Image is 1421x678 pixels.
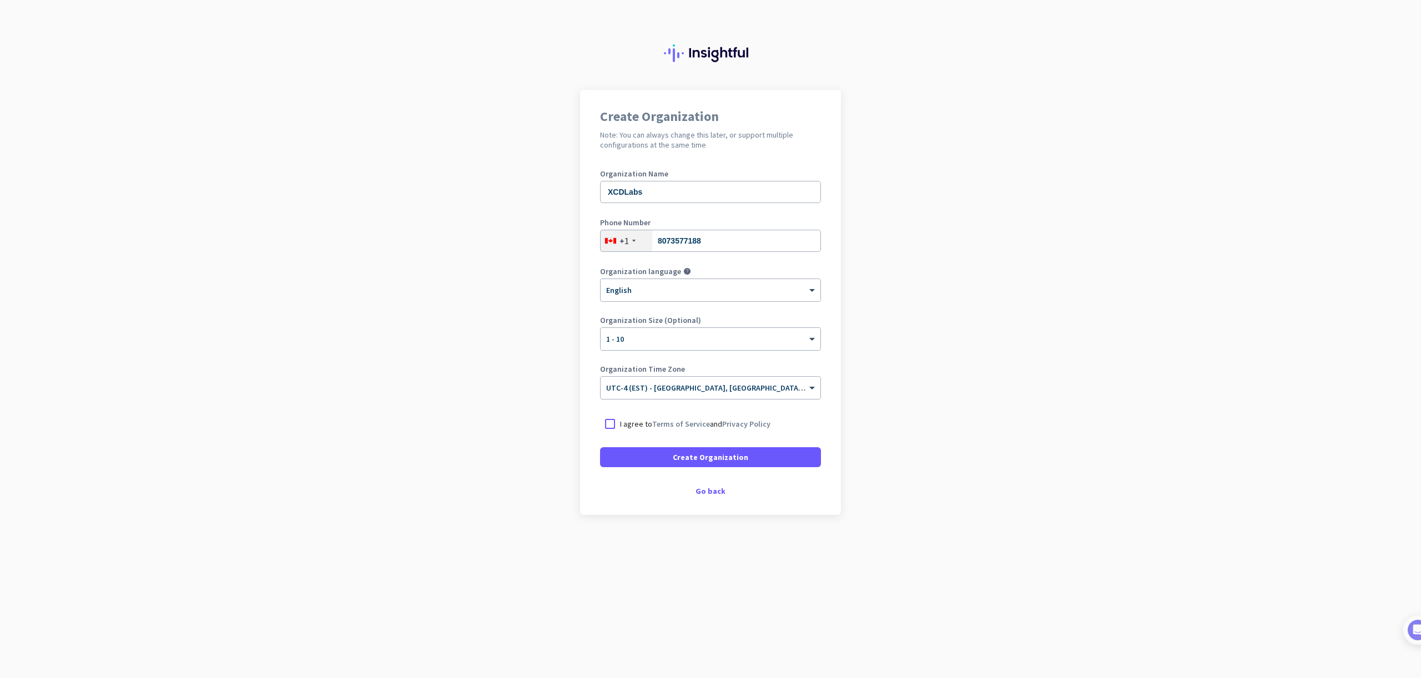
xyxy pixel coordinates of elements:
a: Terms of Service [652,419,710,429]
label: Organization Name [600,170,821,178]
h1: Create Organization [600,110,821,123]
button: Create Organization [600,447,821,467]
input: 506-234-5678 [600,230,821,252]
div: +1 [619,235,629,246]
label: Organization language [600,267,681,275]
span: Create Organization [673,452,748,463]
label: Organization Time Zone [600,365,821,373]
h2: Note: You can always change this later, or support multiple configurations at the same time [600,130,821,150]
label: Phone Number [600,219,821,226]
div: Go back [600,487,821,495]
img: Insightful [664,44,757,62]
a: Privacy Policy [722,419,770,429]
input: What is the name of your organization? [600,181,821,203]
p: I agree to and [620,418,770,429]
label: Organization Size (Optional) [600,316,821,324]
i: help [683,267,691,275]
